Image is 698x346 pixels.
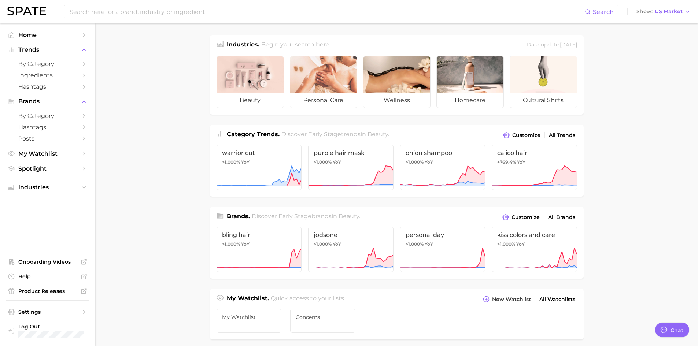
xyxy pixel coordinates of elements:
a: warrior cut>1,000% YoY [217,145,302,190]
span: YoY [425,241,433,247]
a: by Category [6,58,89,70]
a: Hashtags [6,81,89,92]
span: warrior cut [222,149,296,156]
button: Customize [501,212,541,222]
span: New Watchlist [492,296,531,302]
a: All Trends [547,130,577,140]
a: calico hair+769.4% YoY [492,145,577,190]
span: by Category [18,60,77,67]
span: beauty [217,93,284,108]
span: >1,000% [314,159,332,165]
a: Concerns [290,309,355,333]
span: YoY [333,159,341,165]
span: Trends [18,46,77,53]
a: wellness [363,56,431,108]
span: Ingredients [18,72,77,79]
span: Log Out [18,323,84,330]
span: >1,000% [497,241,515,247]
span: My Watchlist [222,314,276,320]
span: wellness [363,93,430,108]
span: bling hair [222,231,296,238]
span: All Trends [549,132,575,138]
a: personal day>1,000% YoY [400,227,485,272]
span: >1,000% [406,159,424,165]
span: Industries [18,184,77,191]
a: Ingredients [6,70,89,81]
span: YoY [333,241,341,247]
a: Product Releases [6,286,89,297]
a: Home [6,29,89,41]
span: >1,000% [222,241,240,247]
h2: Begin your search here. [261,40,330,50]
button: ShowUS Market [635,7,693,16]
button: Industries [6,182,89,193]
a: jodsone>1,000% YoY [308,227,394,272]
a: All Brands [546,212,577,222]
button: Trends [6,44,89,55]
span: YoY [241,241,250,247]
a: cultural shifts [510,56,577,108]
span: Discover Early Stage brands in . [252,213,360,220]
button: Customize [501,130,542,140]
span: YoY [425,159,433,165]
span: onion shampoo [406,149,480,156]
span: My Watchlist [18,150,77,157]
a: kiss colors and care>1,000% YoY [492,227,577,272]
a: Help [6,271,89,282]
span: personal day [406,231,480,238]
span: Category Trends . [227,131,280,138]
a: by Category [6,110,89,122]
span: Concerns [296,314,350,320]
a: Hashtags [6,122,89,133]
a: homecare [436,56,504,108]
span: kiss colors and care [497,231,572,238]
span: Hashtags [18,83,77,90]
span: YoY [517,159,525,165]
button: New Watchlist [481,294,532,304]
span: All Brands [548,214,575,220]
input: Search here for a brand, industry, or ingredient [69,5,585,18]
span: YoY [516,241,525,247]
a: All Watchlists [538,294,577,304]
span: Customize [512,132,540,138]
span: homecare [437,93,503,108]
a: My Watchlist [6,148,89,159]
span: Spotlight [18,165,77,172]
span: US Market [655,10,683,14]
span: personal care [290,93,357,108]
span: >1,000% [314,241,332,247]
span: >1,000% [406,241,424,247]
span: Hashtags [18,124,77,131]
span: Brands . [227,213,250,220]
span: beauty [339,213,359,220]
span: calico hair [497,149,572,156]
span: purple hair mask [314,149,388,156]
span: YoY [241,159,250,165]
button: Brands [6,96,89,107]
span: >1,000% [222,159,240,165]
span: Posts [18,135,77,142]
a: purple hair mask>1,000% YoY [308,145,394,190]
a: My Watchlist [217,309,282,333]
a: Settings [6,306,89,317]
span: Customize [512,214,540,220]
a: bling hair>1,000% YoY [217,227,302,272]
span: All Watchlists [539,296,575,302]
h2: Quick access to your lists. [271,294,345,304]
span: Settings [18,309,77,315]
span: by Category [18,112,77,119]
span: Home [18,31,77,38]
span: Search [593,8,614,15]
a: personal care [290,56,357,108]
span: Discover Early Stage trends in . [281,131,389,138]
div: Data update: [DATE] [527,40,577,50]
span: Onboarding Videos [18,258,77,265]
a: onion shampoo>1,000% YoY [400,145,485,190]
span: beauty [368,131,388,138]
a: Spotlight [6,163,89,174]
span: Product Releases [18,288,77,294]
span: Show [636,10,653,14]
span: Brands [18,98,77,105]
img: SPATE [7,7,46,15]
h1: Industries. [227,40,259,50]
